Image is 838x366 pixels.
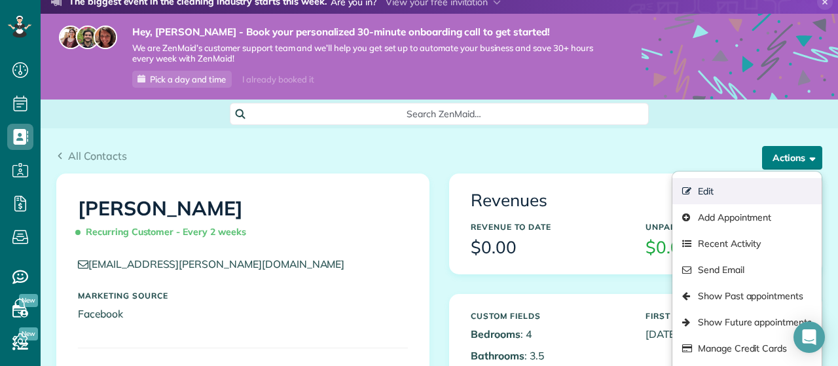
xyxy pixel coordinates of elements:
[94,26,117,49] img: michelle-19f622bdf1676172e81f8f8fba1fb50e276960ebfe0243fe18214015130c80e4.jpg
[132,71,232,88] a: Pick a day and time
[150,74,226,84] span: Pick a day and time
[672,309,822,335] a: Show Future appointments
[78,198,408,244] h1: [PERSON_NAME]
[672,230,822,257] a: Recent Activity
[672,283,822,309] a: Show Past appointments
[471,348,626,363] p: : 3.5
[646,312,801,320] h5: First Serviced On
[78,221,251,244] span: Recurring Customer - Every 2 weeks
[471,191,801,210] h3: Revenues
[78,291,408,300] h5: Marketing Source
[471,327,626,342] p: : 4
[646,223,801,231] h5: Unpaid Balance
[646,327,801,342] p: [DATE]
[59,26,82,49] img: maria-72a9807cf96188c08ef61303f053569d2e2a8a1cde33d635c8a3ac13582a053d.jpg
[762,146,822,170] button: Actions
[132,43,602,65] span: We are ZenMaid’s customer support team and we’ll help you get set up to automate your business an...
[56,148,127,164] a: All Contacts
[672,335,822,361] a: Manage Credit Cards
[78,257,357,270] a: [EMAIL_ADDRESS][PERSON_NAME][DOMAIN_NAME]
[471,327,520,340] b: Bedrooms
[672,257,822,283] a: Send Email
[471,349,524,362] b: Bathrooms
[646,238,801,257] h3: $0.00
[471,238,626,257] h3: $0.00
[234,71,321,88] div: I already booked it
[51,12,575,29] li: The world’s leading virtual event for cleaning business owners.
[78,306,408,321] p: Facebook
[76,26,100,49] img: jorge-587dff0eeaa6aab1f244e6dc62b8924c3b6ad411094392a53c71c6c4a576187d.jpg
[471,312,626,320] h5: Custom Fields
[672,204,822,230] a: Add Appointment
[132,26,602,39] strong: Hey, [PERSON_NAME] - Book your personalized 30-minute onboarding call to get started!
[471,223,626,231] h5: Revenue to Date
[672,178,822,204] a: Edit
[793,321,825,353] div: Open Intercom Messenger
[68,149,127,162] span: All Contacts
